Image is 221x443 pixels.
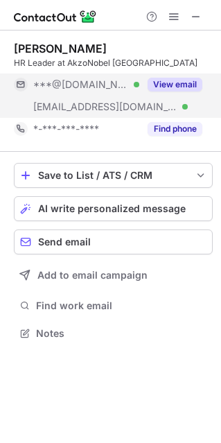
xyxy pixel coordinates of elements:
[14,57,213,69] div: HR Leader at AkzoNobel [GEOGRAPHIC_DATA]
[33,101,177,113] span: [EMAIL_ADDRESS][DOMAIN_NAME]
[148,78,202,92] button: Reveal Button
[38,236,91,247] span: Send email
[14,324,213,343] button: Notes
[14,229,213,254] button: Send email
[14,163,213,188] button: save-profile-one-click
[14,42,107,55] div: [PERSON_NAME]
[14,263,213,288] button: Add to email campaign
[37,270,148,281] span: Add to email campaign
[38,203,186,214] span: AI write personalized message
[14,196,213,221] button: AI write personalized message
[33,78,129,91] span: ***@[DOMAIN_NAME]
[148,122,202,136] button: Reveal Button
[14,296,213,315] button: Find work email
[36,299,207,312] span: Find work email
[14,8,97,25] img: ContactOut v5.3.10
[36,327,207,340] span: Notes
[38,170,188,181] div: Save to List / ATS / CRM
